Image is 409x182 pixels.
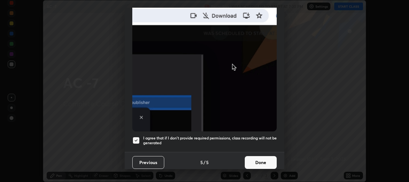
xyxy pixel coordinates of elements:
[245,156,277,169] button: Done
[206,159,209,166] h4: 5
[204,159,205,166] h4: /
[143,136,277,146] h5: I agree that if I don't provide required permissions, class recording will not be generated
[200,159,203,166] h4: 5
[132,156,164,169] button: Previous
